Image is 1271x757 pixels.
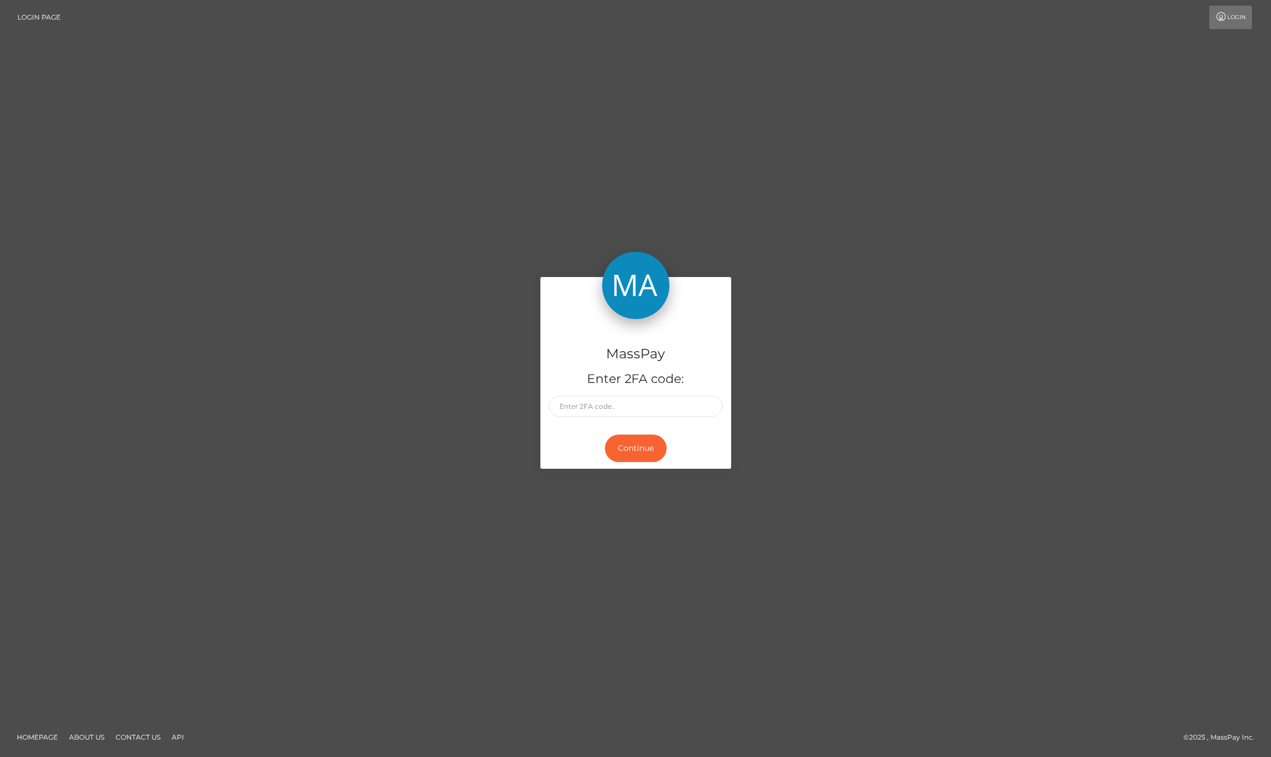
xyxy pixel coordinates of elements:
a: Contact Us [111,728,165,746]
input: Enter 2FA code.. [549,396,723,417]
a: Login [1209,6,1252,29]
div: © 2025 , MassPay Inc. [1183,731,1263,744]
h5: Enter 2FA code: [549,371,723,388]
a: API [167,728,189,746]
button: Continue [605,435,667,462]
a: Login Page [17,6,61,29]
h4: MassPay [549,344,723,364]
img: MassPay [602,252,669,319]
a: Homepage [12,728,62,746]
a: About Us [65,728,109,746]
